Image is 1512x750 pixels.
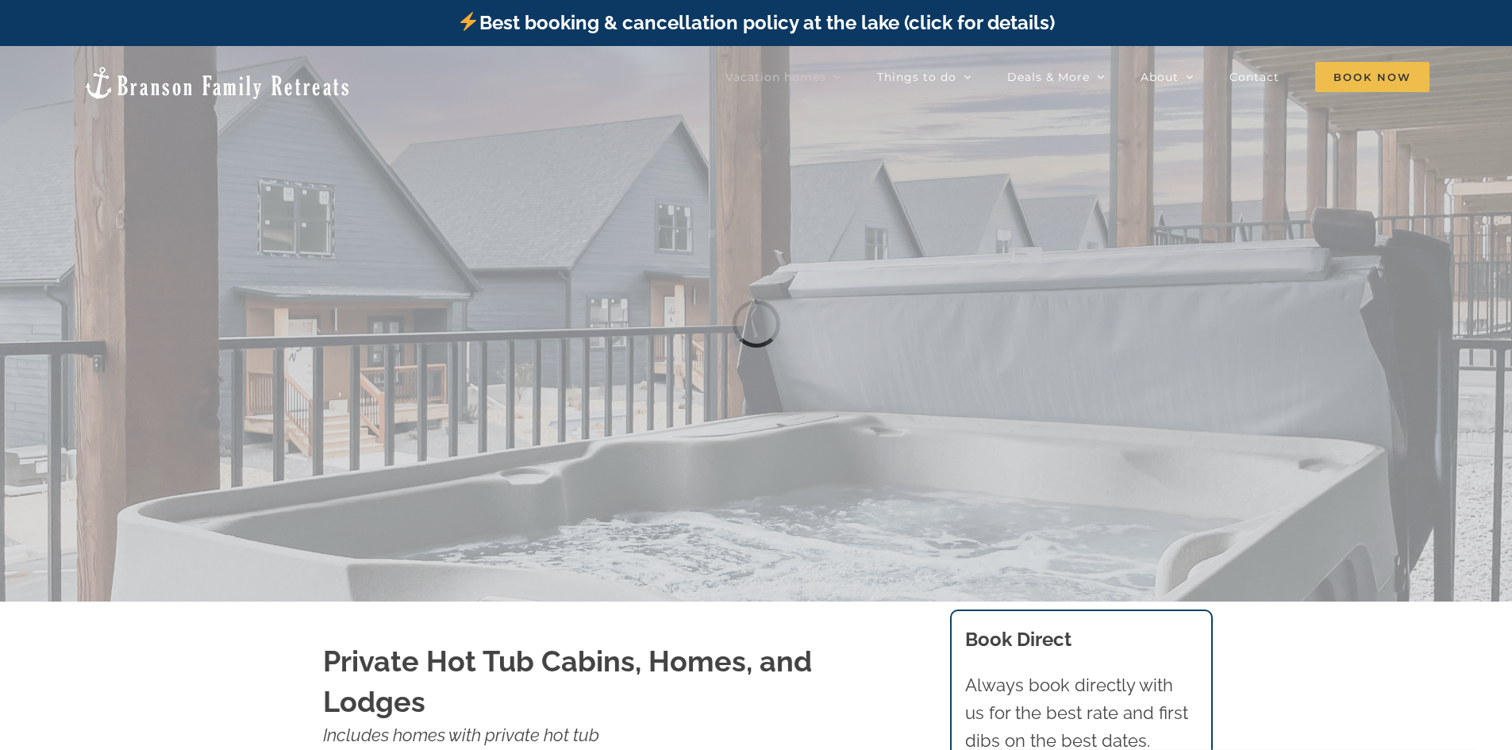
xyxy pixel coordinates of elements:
[965,628,1071,651] b: Book Direct
[725,71,826,83] span: Vacation homes
[1141,71,1179,83] span: About
[1315,61,1429,93] a: Book Now
[725,61,1429,93] nav: Main Menu
[1007,61,1105,93] a: Deals & More
[877,71,956,83] span: Things to do
[459,12,478,31] img: ⚡️
[1007,71,1090,83] span: Deals & More
[1315,62,1429,92] span: Book Now
[877,61,971,93] a: Things to do
[457,11,1054,34] a: Best booking & cancellation policy at the lake (click for details)
[323,644,812,717] strong: Private Hot Tub Cabins, Homes, and Lodges
[323,725,599,745] em: Includes homes with private hot tub
[1141,61,1194,93] a: About
[1229,61,1279,93] a: Contact
[83,65,352,101] img: Branson Family Retreats Logo
[725,61,841,93] a: Vacation homes
[1229,71,1279,83] span: Contact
